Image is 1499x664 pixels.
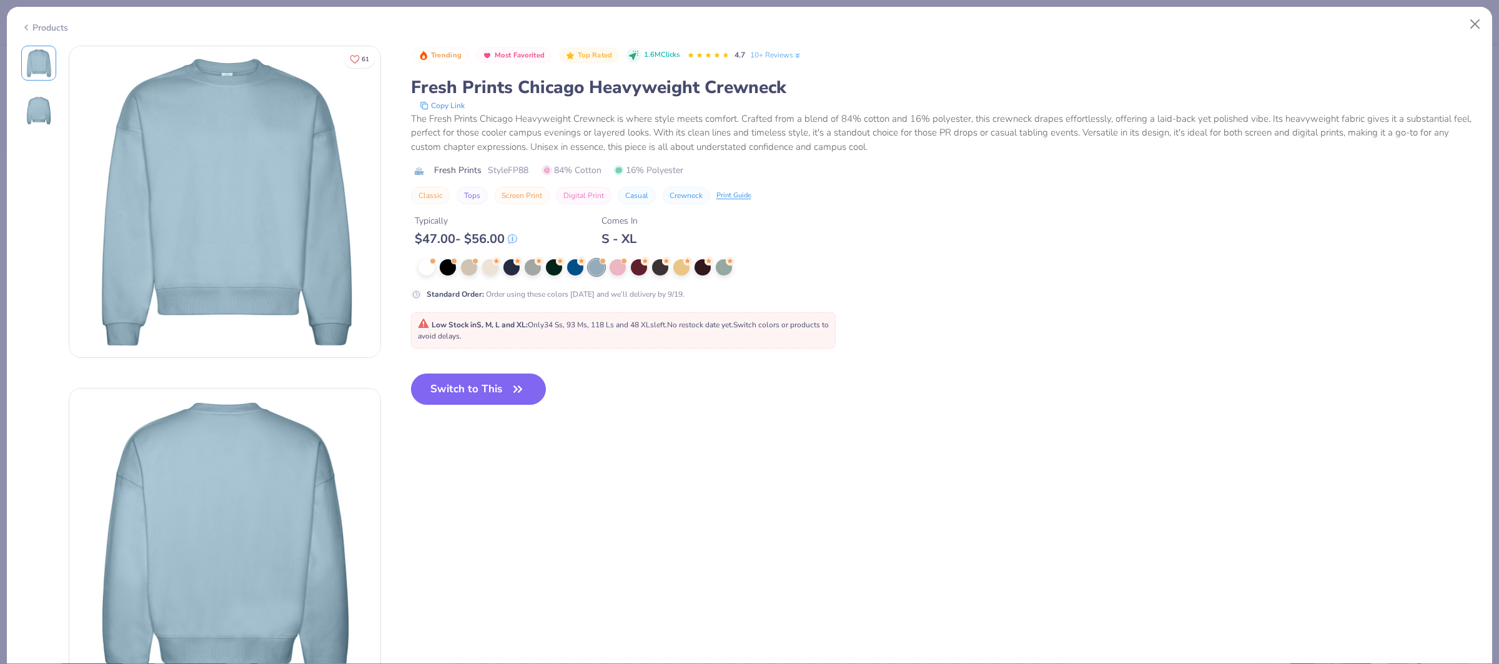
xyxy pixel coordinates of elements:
[24,96,54,126] img: Back
[735,50,745,60] span: 4.7
[24,48,54,78] img: Front
[411,112,1478,154] div: The Fresh Prints Chicago Heavyweight Crewneck is where style meets comfort. Crafted from a blend ...
[750,49,802,61] a: 10+ Reviews
[495,52,545,59] span: Most Favorited
[618,187,656,204] button: Casual
[427,289,685,300] div: Order using these colors [DATE] and we’ll delivery by 9/19.
[434,164,482,177] span: Fresh Prints
[667,320,733,330] span: No restock date yet.
[362,56,369,62] span: 61
[21,21,68,34] div: Products
[542,164,601,177] span: 84% Cotton
[556,187,611,204] button: Digital Print
[601,231,638,247] div: S - XL
[427,289,484,299] strong: Standard Order :
[482,51,492,61] img: Most Favorited sort
[411,374,547,405] button: Switch to This
[488,164,528,177] span: Style FP88
[494,187,550,204] button: Screen Print
[559,47,619,64] button: Badge Button
[411,166,428,176] img: brand logo
[601,214,638,227] div: Comes In
[687,46,730,66] div: 4.7 Stars
[412,47,468,64] button: Badge Button
[411,76,1478,99] div: Fresh Prints Chicago Heavyweight Crewneck
[565,51,575,61] img: Top Rated sort
[432,320,528,330] strong: Low Stock in S, M, L and XL :
[418,51,428,61] img: Trending sort
[415,231,517,247] div: $ 47.00 - $ 56.00
[69,46,380,357] img: Front
[431,52,462,59] span: Trending
[716,191,751,201] div: Print Guide
[457,187,488,204] button: Tops
[416,99,468,112] button: copy to clipboard
[476,47,552,64] button: Badge Button
[411,187,450,204] button: Classic
[614,164,683,177] span: 16% Polyester
[578,52,613,59] span: Top Rated
[415,214,517,227] div: Typically
[662,187,710,204] button: Crewneck
[644,50,680,61] span: 1.6M Clicks
[1463,12,1487,36] button: Close
[344,50,375,68] button: Like
[418,320,829,341] span: Only 34 Ss, 93 Ms, 118 Ls and 48 XLs left. Switch colors or products to avoid delays.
